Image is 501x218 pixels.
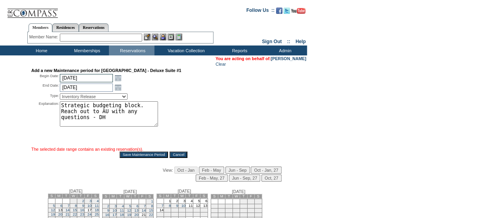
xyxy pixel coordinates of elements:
a: 23 [80,212,84,216]
a: 19 [127,213,131,217]
a: 9 [176,204,178,208]
a: 24 [88,212,91,216]
a: Members [29,23,53,32]
a: 22 [73,212,77,216]
td: Reports [216,45,261,55]
img: View [152,34,158,40]
td: 15 [164,208,171,212]
td: W [232,194,240,199]
span: [DATE] [69,189,83,193]
div: End Date: [31,83,59,92]
td: F [139,194,146,199]
td: T [186,194,193,198]
a: 11 [120,209,124,212]
td: 19 [193,208,200,212]
td: 3 [178,199,185,204]
td: 5 [193,199,200,204]
a: Become our fan on Facebook [276,10,282,15]
td: 4 [211,204,218,209]
a: 2 [82,199,84,203]
a: 6 [136,204,138,208]
a: Sign Out [262,39,282,44]
td: 3 [255,199,262,204]
td: T [63,194,70,198]
img: b_edit.gif [144,34,150,40]
a: 4 [97,199,99,203]
td: 2 [171,199,178,204]
td: W [70,194,77,198]
td: 21 [139,213,146,217]
td: 1 [240,199,247,204]
td: 23 [171,212,178,217]
span: [DATE] [178,189,191,193]
a: 14 [65,208,69,212]
td: 1 [70,199,77,204]
a: Reservations [79,23,109,32]
div: Explanation: [31,101,59,146]
td: M [55,194,62,198]
span: [DATE] [232,189,246,194]
td: S [146,194,153,199]
a: Open the calendar popup. [114,74,122,82]
a: 5 [53,204,55,208]
td: 17 [255,209,262,213]
div: Begin Date: [31,74,59,82]
td: 13 [200,204,208,208]
td: Memberships [63,45,109,55]
a: 5 [129,204,131,208]
td: 13 [55,208,62,212]
a: Residences [52,23,79,32]
a: 11 [95,204,99,208]
a: 15 [149,209,153,212]
td: 7 [232,204,240,209]
td: 22 [240,213,247,217]
img: Subscribe to our YouTube Channel [291,8,305,14]
a: 4 [122,204,124,208]
td: 4 [186,199,193,204]
span: View: [163,168,173,173]
a: 21 [65,212,69,216]
a: 20 [58,212,62,216]
td: 14 [232,209,240,213]
td: 11 [186,204,193,208]
td: T [77,194,84,198]
td: 18 [211,213,218,217]
img: Follow us on Twitter [284,8,290,14]
a: [PERSON_NAME] [271,56,306,61]
td: 16 [247,209,254,213]
span: :: [287,39,290,44]
a: 7 [68,204,70,208]
input: Jun - Sep, 27 [229,174,260,182]
td: T [225,194,232,199]
a: 10 [181,204,185,208]
a: 14 [142,209,146,212]
img: b_calculator.gif [175,34,182,40]
a: 19 [51,212,55,216]
span: [DATE] [124,189,137,194]
td: M [109,194,116,199]
a: Help [295,39,306,44]
td: F [193,194,200,198]
input: Save Maintenance Period [120,152,168,158]
td: 10 [255,204,262,209]
td: 17 [84,208,91,212]
td: F [247,194,254,199]
div: Member Name: [29,34,60,40]
span: You are acting on behalf of: [215,56,306,61]
a: 8 [151,204,153,208]
a: 8 [169,204,171,208]
img: Become our fan on Facebook [276,8,282,14]
a: 12 [127,209,131,212]
a: 9 [82,204,84,208]
input: Oct - Jan [174,167,198,174]
td: Home [18,45,63,55]
a: 3 [114,204,116,208]
td: Reservations [109,45,154,55]
td: F [84,194,91,198]
a: 7 [162,204,164,208]
img: Impersonate [160,34,166,40]
td: 19 [218,213,225,217]
td: 16 [171,208,178,212]
td: 24 [255,213,262,217]
td: 17 [178,208,185,212]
